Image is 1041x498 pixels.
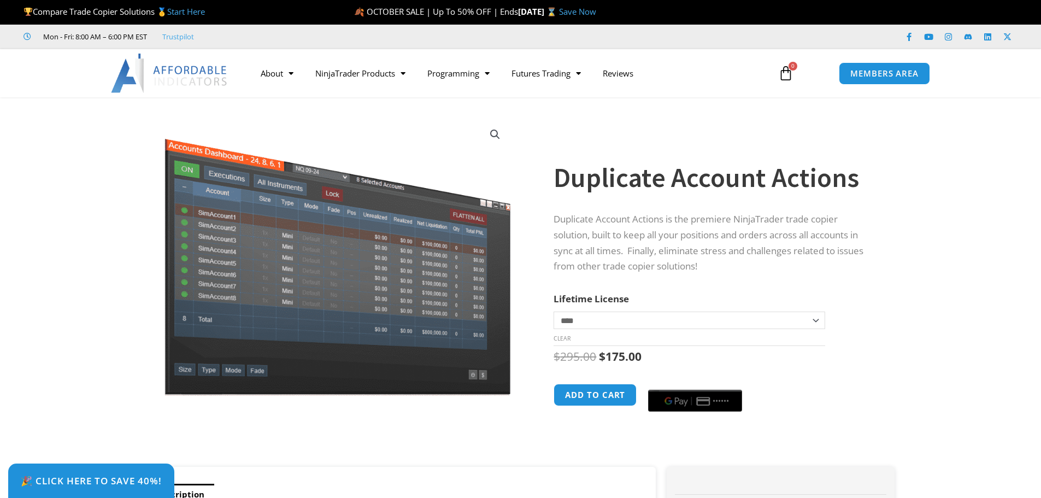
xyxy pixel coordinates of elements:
h1: Duplicate Account Actions [554,159,873,197]
a: 0 [762,57,810,89]
span: 0 [789,62,797,71]
span: 🎉 Click Here to save 40%! [21,476,162,485]
a: View full-screen image gallery [485,125,505,144]
nav: Menu [250,61,766,86]
text: •••••• [713,397,730,405]
a: Clear options [554,335,571,342]
a: NinjaTrader Products [304,61,416,86]
img: LogoAI | Affordable Indicators – NinjaTrader [111,54,228,93]
a: Trustpilot [162,30,194,43]
button: Buy with GPay [648,390,742,412]
a: About [250,61,304,86]
button: Add to cart [554,384,637,406]
strong: [DATE] ⌛ [518,6,559,17]
label: Lifetime License [554,292,629,305]
a: MEMBERS AREA [839,62,930,85]
span: $ [599,349,605,364]
iframe: Secure payment input frame [646,382,744,383]
span: Compare Trade Copier Solutions 🥇 [23,6,205,17]
a: Futures Trading [501,61,592,86]
img: Screenshot 2024-08-26 15414455555 [162,116,513,396]
span: MEMBERS AREA [850,69,919,78]
a: Programming [416,61,501,86]
a: Save Now [559,6,596,17]
a: Start Here [167,6,205,17]
img: 🏆 [24,8,32,16]
p: Duplicate Account Actions is the premiere NinjaTrader trade copier solution, built to keep all yo... [554,212,873,275]
bdi: 295.00 [554,349,596,364]
span: Mon - Fri: 8:00 AM – 6:00 PM EST [40,30,147,43]
a: Reviews [592,61,644,86]
a: 🎉 Click Here to save 40%! [8,464,174,498]
bdi: 175.00 [599,349,642,364]
span: $ [554,349,560,364]
span: 🍂 OCTOBER SALE | Up To 50% OFF | Ends [354,6,518,17]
